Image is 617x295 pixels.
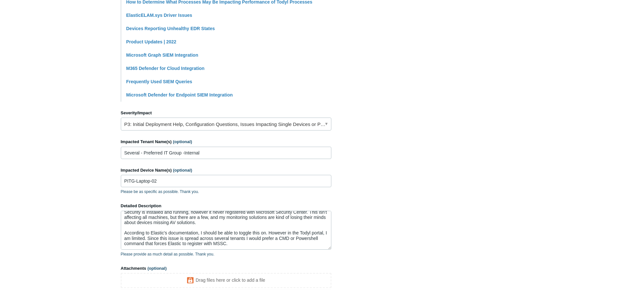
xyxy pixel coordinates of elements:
span: (optional) [173,139,192,144]
a: Microsoft Defender for Endpoint SIEM Integration [126,92,233,97]
a: Frequently Used SIEM Queries [126,79,192,84]
a: ElasticELAM.sys Driver Issues [126,13,192,18]
a: Microsoft Graph SIEM Integration [126,52,198,58]
label: Impacted Tenant Name(s) [121,139,331,145]
p: Please be as specific as possible. Thank you. [121,189,331,195]
span: (optional) [173,168,192,173]
a: Devices Reporting Unhealthy EDR States [126,26,215,31]
span: (optional) [147,266,166,271]
label: Attachments [121,265,331,272]
p: Please provide as much detail as possible. Thank you. [121,251,331,257]
label: Impacted Device Name(s) [121,167,331,174]
label: Severity/Impact [121,110,331,116]
a: Product Updates | 2022 [126,39,177,44]
label: Detailed Description [121,203,331,209]
a: P3: Initial Deployment Help, Configuration Questions, Issues Impacting Single Devices or Past Out... [121,118,331,130]
a: M365 Defender for Cloud Integration [126,66,205,71]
